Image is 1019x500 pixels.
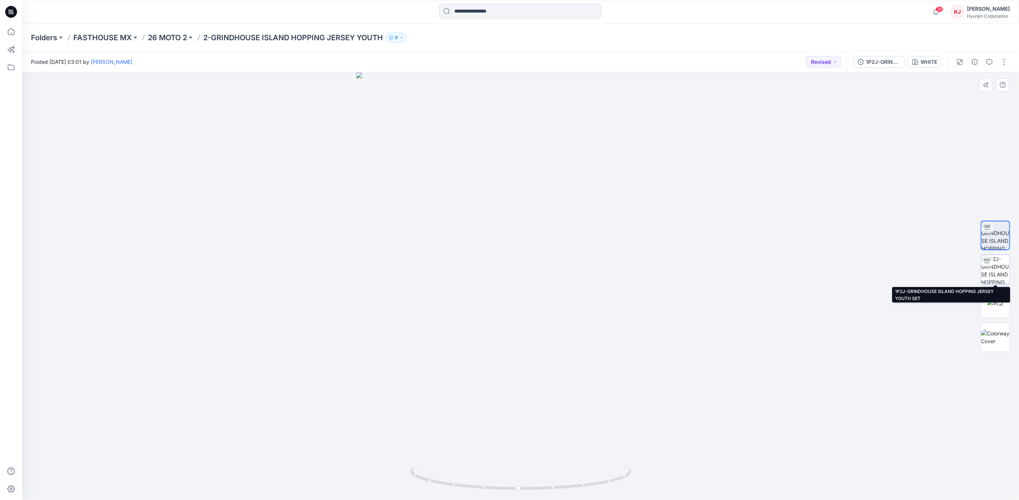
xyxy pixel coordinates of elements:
button: 9 [386,32,407,43]
img: 비교 [987,299,1004,307]
div: Hyunjin Corporation [967,13,1010,19]
a: [PERSON_NAME] [91,59,132,65]
button: WHITE [908,56,942,68]
img: 1P2J-GRINDHOUSE ISLAND HOPPING JERSEY YOUTH SET [981,255,1010,284]
img: 2-GRINDHOUSE ISLAND HOPPING JERSEY YOUTH [981,221,1009,249]
div: KJ [951,5,964,18]
p: 9 [395,34,398,42]
img: Colorway Cover [981,330,1010,345]
div: WHITE [921,58,937,66]
div: 1P2J-GRINDHOUSE ISLAND HOPPING JERSEY YOUTH SET [866,58,900,66]
a: FASTHOUSE MX [73,32,132,43]
button: 1P2J-GRINDHOUSE ISLAND HOPPING JERSEY YOUTH SET [853,56,905,68]
a: Folders [31,32,57,43]
a: 26 MOTO 2 [148,32,187,43]
p: 2-GRINDHOUSE ISLAND HOPPING JERSEY YOUTH [203,32,383,43]
button: Details [969,56,981,68]
span: 30 [936,6,944,12]
span: Posted [DATE] 03:01 by [31,58,132,66]
div: [PERSON_NAME] [967,4,1010,13]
